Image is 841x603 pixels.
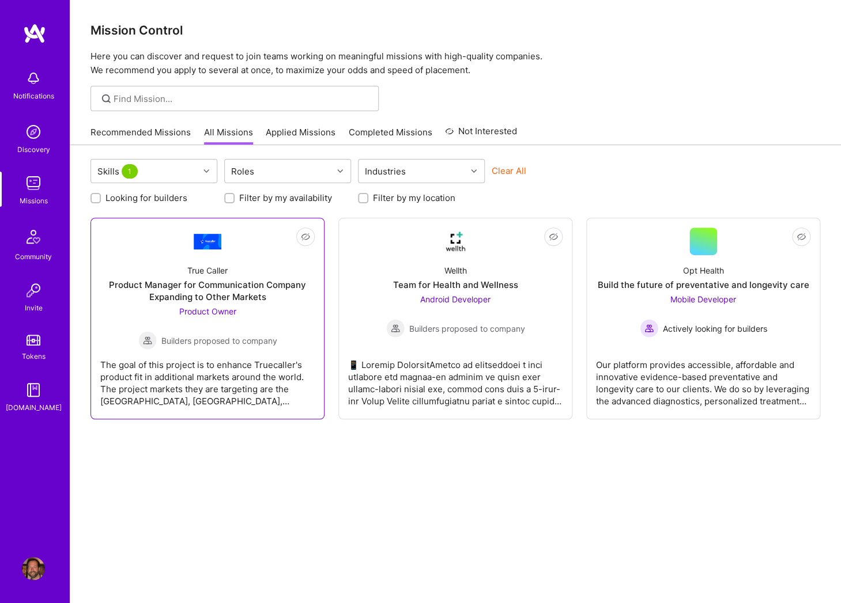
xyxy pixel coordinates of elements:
span: Builders proposed to company [409,323,525,335]
img: Invite [22,279,45,302]
div: Product Manager for Communication Company Expanding to Other Markets [100,279,315,303]
img: discovery [22,120,45,143]
a: Company LogoWellthTeam for Health and WellnessAndroid Developer Builders proposed to companyBuild... [348,227,563,409]
a: Completed Missions [349,126,432,145]
label: Filter by my location [373,192,455,204]
span: Actively looking for builders [663,323,767,335]
img: tokens [27,335,40,346]
img: Company Logo [194,234,221,249]
div: Community [15,251,52,263]
i: icon Chevron [471,168,477,174]
img: bell [22,67,45,90]
img: Builders proposed to company [138,331,157,350]
a: Opt HealthBuild the future of preventative and longevity careMobile Developer Actively looking fo... [596,227,810,409]
div: Build the future of preventative and longevity care [598,279,809,291]
i: icon EyeClosed [549,232,558,241]
div: Opt Health [683,264,724,276]
div: The goal of this project is to enhance Truecaller's product fit in additional markets around the ... [100,350,315,407]
input: Find Mission... [114,93,370,105]
img: Actively looking for builders [640,319,658,337]
div: [DOMAIN_NAME] [6,401,62,414]
div: Wellth [444,264,467,276]
div: Roles [228,163,257,180]
div: Notifications [13,90,54,102]
div: Industries [362,163,409,180]
div: Our platform provides accessible, affordable and innovative evidence-based preventative and longe... [596,350,810,407]
img: User Avatar [22,557,45,580]
button: Clear All [492,165,526,177]
a: User Avatar [19,557,48,580]
div: Team for Health and Wellness [393,279,518,291]
div: Missions [20,195,48,207]
span: 1 [122,164,138,179]
a: Not Interested [445,124,517,145]
i: icon EyeClosed [797,232,806,241]
div: True Caller [187,264,228,276]
a: Recommended Missions [90,126,191,145]
i: icon Chevron [203,168,209,174]
h3: Mission Control [90,23,820,37]
a: Applied Missions [266,126,335,145]
div: Invite [25,302,43,314]
span: Product Owner [179,306,236,316]
i: icon Chevron [337,168,343,174]
label: Looking for builders [105,192,187,204]
span: Android Developer [420,294,491,304]
div: Tokens [22,350,46,362]
div: Skills [95,163,143,180]
div: Discovery [17,143,50,156]
i: icon EyeClosed [301,232,310,241]
img: Community [20,223,47,251]
p: Here you can discover and request to join teams working on meaningful missions with high-quality ... [90,50,820,77]
span: Builders proposed to company [161,335,277,347]
img: Company Logo [442,227,469,255]
div: 📱 Loremip DolorsitAmetco ad elitseddoei t inci utlabore etd magnaa-en adminim ve quisn exer ullam... [348,350,563,407]
a: Company LogoTrue CallerProduct Manager for Communication Company Expanding to Other MarketsProduc... [100,227,315,409]
a: All Missions [204,126,253,145]
label: Filter by my availability [239,192,332,204]
img: Builders proposed to company [386,319,405,337]
span: Mobile Developer [670,294,736,304]
i: icon SearchGrey [100,92,113,105]
img: logo [23,23,46,44]
img: guide book [22,378,45,401]
img: teamwork [22,172,45,195]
